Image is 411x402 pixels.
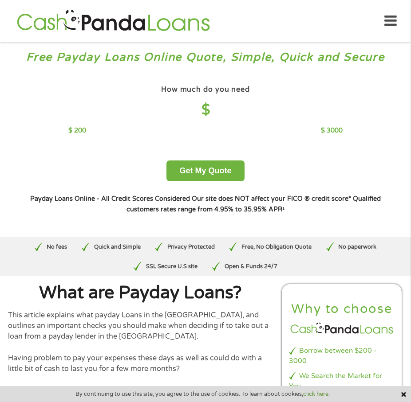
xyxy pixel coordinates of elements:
[303,390,330,398] a: click here.
[68,101,343,119] h4: $
[289,346,394,366] li: Borrow between $200 - 3000
[241,243,312,251] p: Free, No Obligation Quote
[161,85,250,94] h4: How much do you need
[289,301,394,317] h2: Why to choose
[289,371,394,391] li: We Search the Market for You
[8,310,273,342] p: This article explains what payday Loans in the [GEOGRAPHIC_DATA], and outlines an important check...
[8,284,273,302] h1: What are Payday Loans?
[94,243,141,251] p: Quick and Simple
[167,243,215,251] p: Privacy Protected
[14,8,212,34] img: GetLoanNow Logo
[166,160,244,181] button: Get My Quote
[225,262,277,271] p: Open & Funds 24/7
[338,243,376,251] p: No paperwork
[47,243,67,251] p: No fees
[146,262,198,271] p: SSL Secure U.S site
[68,126,86,136] p: $ 200
[30,195,190,203] strong: Payday Loans Online - All Credit Scores Considered
[8,353,273,375] p: Having problem to pay your expenses these days as well as could do with a little bit of cash to l...
[75,391,330,397] span: By continuing to use this site, you agree to the use of cookies. To learn about cookies,
[321,126,343,136] p: $ 3000
[192,195,351,203] strong: Our site does NOT affect your FICO ® credit score*
[8,50,403,65] h3: Free Payday Loans Online Quote, Simple, Quick and Secure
